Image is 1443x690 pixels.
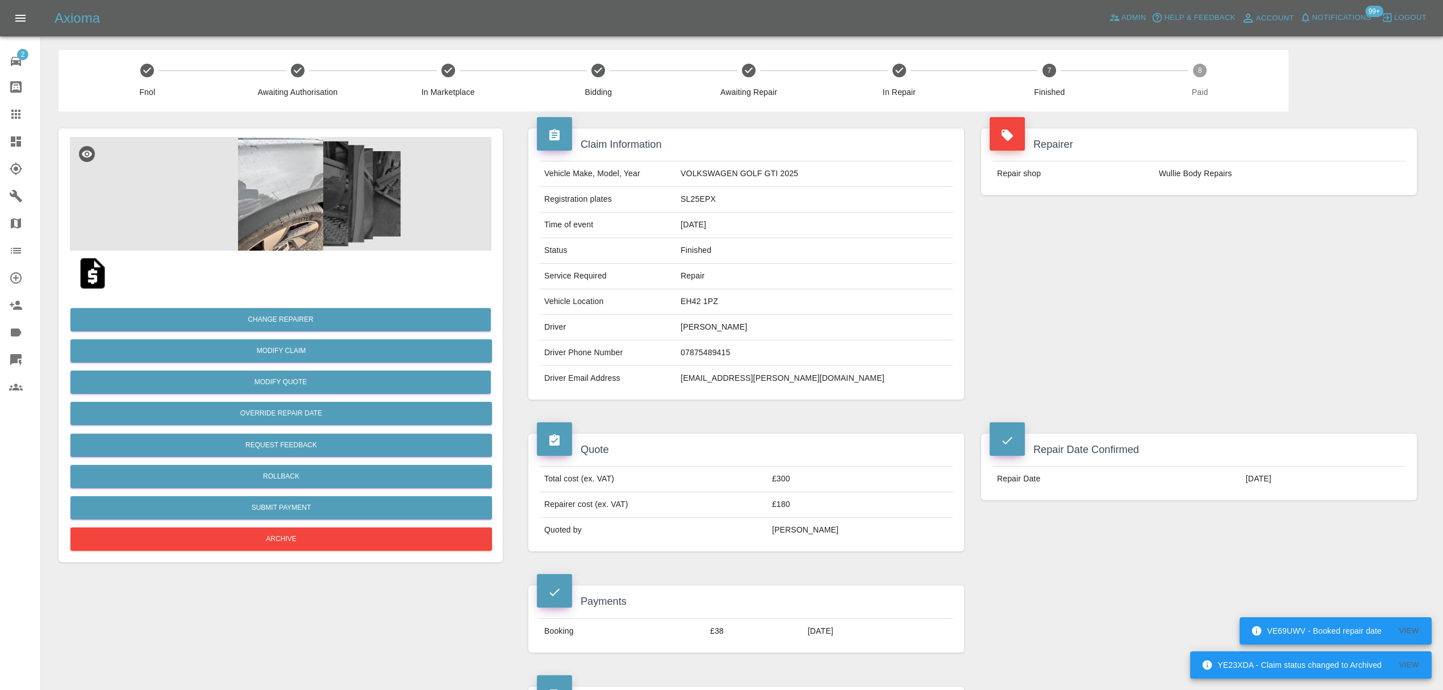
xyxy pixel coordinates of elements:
td: Status [540,238,676,264]
td: Vehicle Make, Model, Year [540,161,676,187]
text: 8 [1198,66,1202,74]
td: SL25EPX [676,187,953,213]
td: Quoted by [540,518,768,543]
td: £180 [768,492,953,518]
button: Override Repair Date [70,402,492,425]
button: Open drawer [7,5,34,32]
td: [PERSON_NAME] [768,518,953,543]
td: Repair [676,264,953,289]
td: Booking [540,618,706,643]
span: Paid [1129,86,1271,98]
td: Repair Date [992,467,1241,492]
button: Request Feedback [70,434,492,457]
div: YE23XDA - Claim status changed to Archived [1202,655,1382,675]
button: Change Repairer [70,308,491,331]
td: [PERSON_NAME] [676,315,953,340]
td: Total cost (ex. VAT) [540,467,768,492]
span: 2 [17,49,28,60]
td: Registration plates [540,187,676,213]
td: Finished [676,238,953,264]
h4: Repair Date Confirmed [990,442,1408,458]
span: Fnol [77,86,218,98]
span: Logout [1394,11,1427,24]
td: VOLKSWAGEN GOLF GTI 2025 [676,161,953,187]
td: [DATE] [1241,467,1406,492]
a: Modify Claim [70,339,492,363]
h5: Axioma [55,9,100,27]
td: Driver Phone Number [540,340,676,366]
td: Driver Email Address [540,366,676,391]
td: Driver [540,315,676,340]
h4: Repairer [990,137,1408,152]
h4: Claim Information [537,137,956,152]
button: Help & Feedback [1149,9,1238,27]
img: 06097e33-bc3f-4e23-9c26-29b3557a7f3b [70,137,491,251]
div: VE69UWV - Booked repair date [1251,621,1382,641]
button: View [1391,656,1427,674]
span: Help & Feedback [1164,11,1235,24]
span: 99+ [1365,6,1383,17]
span: Awaiting Repair [678,86,820,98]
h4: Payments [537,594,956,609]
a: Account [1238,9,1297,27]
span: In Marketplace [377,86,519,98]
button: Notifications [1297,9,1374,27]
span: Finished [979,86,1120,98]
td: EH42 1PZ [676,289,953,315]
a: Admin [1106,9,1149,27]
td: Wullie Body Repairs [1154,161,1406,186]
span: In Repair [828,86,970,98]
button: Logout [1379,9,1429,27]
span: Bidding [528,86,669,98]
button: View [1391,622,1427,640]
h4: Quote [537,442,956,458]
span: Awaiting Authorisation [227,86,369,98]
button: Modify Quote [70,371,491,394]
span: Notifications [1312,11,1371,24]
span: Account [1256,12,1294,25]
td: [EMAIL_ADDRESS][PERSON_NAME][DOMAIN_NAME] [676,366,953,391]
td: [DATE] [676,213,953,238]
span: Admin [1121,11,1146,24]
td: £300 [768,467,953,492]
td: Repairer cost (ex. VAT) [540,492,768,518]
td: Service Required [540,264,676,289]
img: qt_1RrHaPA4aDea5wMjh239Lwmh [74,255,111,292]
td: Repair shop [992,161,1154,186]
button: Submit Payment [70,496,492,519]
text: 7 [1048,66,1052,74]
button: Archive [70,527,492,551]
td: £38 [706,618,803,643]
td: [DATE] [803,618,953,643]
td: 07875489415 [676,340,953,366]
td: Vehicle Location [540,289,676,315]
td: Time of event [540,213,676,238]
button: Rollback [70,465,492,488]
